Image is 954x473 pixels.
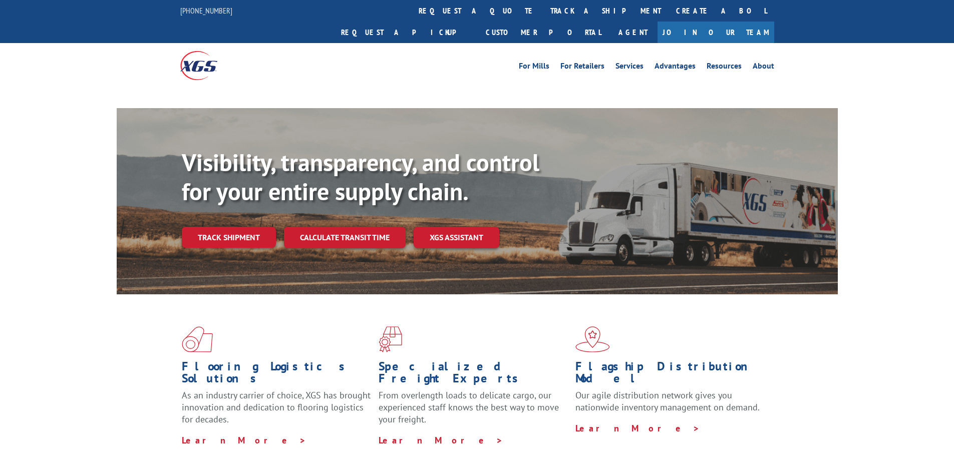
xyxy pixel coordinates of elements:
a: For Retailers [560,62,604,73]
a: Agent [608,22,658,43]
a: Learn More > [379,434,503,446]
h1: Flooring Logistics Solutions [182,360,371,389]
a: XGS ASSISTANT [414,227,499,248]
a: Track shipment [182,227,276,248]
img: xgs-icon-focused-on-flooring-red [379,326,402,352]
a: Request a pickup [334,22,478,43]
a: Learn More > [575,422,700,434]
span: Our agile distribution network gives you nationwide inventory management on demand. [575,389,760,413]
a: Resources [707,62,742,73]
a: About [753,62,774,73]
b: Visibility, transparency, and control for your entire supply chain. [182,147,539,207]
a: Advantages [655,62,696,73]
a: Services [615,62,644,73]
img: xgs-icon-flagship-distribution-model-red [575,326,610,352]
a: Join Our Team [658,22,774,43]
a: [PHONE_NUMBER] [180,6,232,16]
h1: Specialized Freight Experts [379,360,568,389]
span: As an industry carrier of choice, XGS has brought innovation and dedication to flooring logistics... [182,389,371,425]
a: Customer Portal [478,22,608,43]
a: For Mills [519,62,549,73]
a: Learn More > [182,434,306,446]
img: xgs-icon-total-supply-chain-intelligence-red [182,326,213,352]
h1: Flagship Distribution Model [575,360,765,389]
a: Calculate transit time [284,227,406,248]
p: From overlength loads to delicate cargo, our experienced staff knows the best way to move your fr... [379,389,568,434]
